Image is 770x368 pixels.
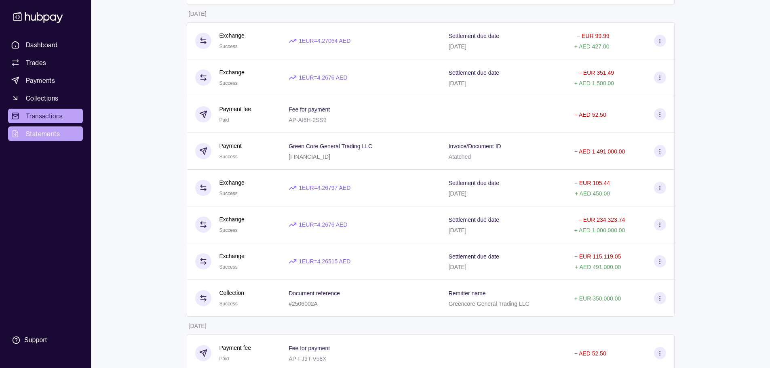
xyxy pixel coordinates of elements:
[574,227,625,233] p: + AED 1,000,000.00
[578,69,614,76] p: − EUR 351.49
[219,31,245,40] p: Exchange
[449,43,466,50] p: [DATE]
[219,44,238,49] span: Success
[8,332,83,349] a: Support
[574,43,610,50] p: + AED 427.00
[577,33,610,39] p: − EUR 99.99
[26,58,46,67] span: Trades
[449,69,499,76] p: Settlement due date
[449,301,530,307] p: Greencore General Trading LLC
[8,109,83,123] a: Transactions
[449,80,466,86] p: [DATE]
[189,323,207,329] p: [DATE]
[449,264,466,270] p: [DATE]
[8,38,83,52] a: Dashboard
[26,76,55,85] span: Payments
[219,141,242,150] p: Payment
[449,190,466,197] p: [DATE]
[26,129,60,139] span: Statements
[8,126,83,141] a: Statements
[219,105,251,114] p: Payment fee
[299,36,350,45] p: 1 EUR = 4.27064 AED
[289,290,340,297] p: Document reference
[578,217,625,223] p: − EUR 234,323.74
[449,290,486,297] p: Remitter name
[574,148,625,155] p: − AED 1,491,000.00
[219,288,244,297] p: Collection
[449,33,499,39] p: Settlement due date
[24,336,47,345] div: Support
[219,191,238,196] span: Success
[574,180,610,186] p: − EUR 105.44
[574,111,606,118] p: − AED 52.50
[449,227,466,233] p: [DATE]
[449,143,501,149] p: Invoice/Document ID
[219,178,245,187] p: Exchange
[219,154,238,160] span: Success
[574,253,621,260] p: − EUR 115,119.05
[219,215,245,224] p: Exchange
[289,106,330,113] p: Fee for payment
[219,343,251,352] p: Payment fee
[8,91,83,105] a: Collections
[8,55,83,70] a: Trades
[574,350,606,357] p: − AED 52.50
[289,301,318,307] p: #2506002A
[574,80,614,86] p: + AED 1,500.00
[8,73,83,88] a: Payments
[189,11,207,17] p: [DATE]
[299,183,350,192] p: 1 EUR = 4.26797 AED
[289,355,326,362] p: AP-FJ9T-V58X
[574,295,621,302] p: + EUR 350,000.00
[219,227,238,233] span: Success
[219,252,245,261] p: Exchange
[289,143,372,149] p: Green Core General Trading LLC
[26,40,58,50] span: Dashboard
[575,190,610,197] p: + AED 450.00
[449,154,471,160] p: Atatched
[289,345,330,351] p: Fee for payment
[26,111,63,121] span: Transactions
[219,264,238,270] span: Success
[219,80,238,86] span: Success
[219,301,238,307] span: Success
[219,356,229,362] span: Paid
[26,93,58,103] span: Collections
[449,253,499,260] p: Settlement due date
[299,220,347,229] p: 1 EUR = 4.2676 AED
[219,68,245,77] p: Exchange
[289,154,330,160] p: [FINANCIAL_ID]
[299,73,347,82] p: 1 EUR = 4.2676 AED
[449,217,499,223] p: Settlement due date
[575,264,621,270] p: + AED 491,000.00
[289,117,326,123] p: AP-AI6H-2SS9
[449,180,499,186] p: Settlement due date
[299,257,350,266] p: 1 EUR = 4.26515 AED
[219,117,229,123] span: Paid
